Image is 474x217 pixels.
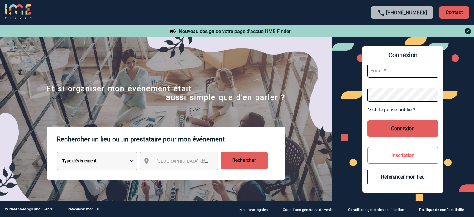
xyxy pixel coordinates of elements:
[278,206,343,212] a: Conditions générales de vente
[367,120,438,137] button: Connexion
[386,10,427,16] a: [PHONE_NUMBER]
[5,207,53,211] div: © Ideal Meetings and Events
[283,208,333,212] p: Conditions générales de vente
[377,9,385,17] img: call-24-px.png
[367,51,438,59] span: Connexion
[234,206,278,212] a: Mentions légales
[343,206,414,212] a: Conditions générales d'utilisation
[221,152,268,169] input: Rechercher
[439,6,469,19] p: Contact
[57,127,285,152] p: Rechercher un lieu ou un prestataire pour mon événement
[367,147,438,164] button: Inscription
[367,107,438,113] a: Mot de passe oublié ?
[367,169,438,185] button: Référencer mon lieu
[419,208,464,212] p: Politique de confidentialité
[348,208,404,212] p: Conditions générales d'utilisation
[367,64,438,78] input: Email *
[156,159,243,164] span: [GEOGRAPHIC_DATA], département, région...
[68,207,101,211] a: Référencer mon lieu
[239,208,268,212] p: Mentions légales
[414,206,474,212] a: Politique de confidentialité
